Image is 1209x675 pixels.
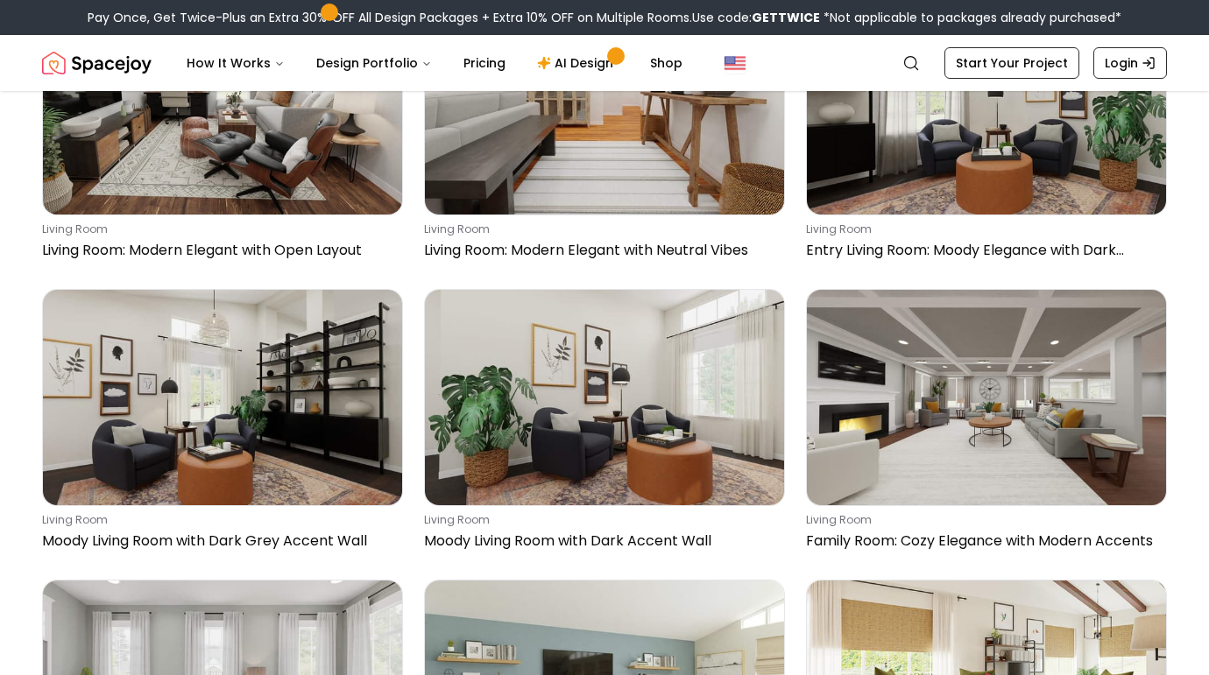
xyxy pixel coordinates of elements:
p: living room [424,513,778,527]
p: Moody Living Room with Dark Accent Wall [424,531,778,552]
p: Living Room: Modern Elegant with Neutral Vibes [424,240,778,261]
span: Use code: [692,9,820,26]
a: Start Your Project [944,47,1079,79]
a: Shop [636,46,696,81]
div: Pay Once, Get Twice-Plus an Extra 30% OFF All Design Packages + Extra 10% OFF on Multiple Rooms. [88,9,1121,26]
a: Moody Living Room with Dark Grey Accent Wallliving roomMoody Living Room with Dark Grey Accent Wall [42,289,403,559]
p: Family Room: Cozy Elegance with Modern Accents [806,531,1160,552]
img: Moody Living Room with Dark Accent Wall [425,290,784,505]
p: living room [806,222,1160,236]
img: United States [725,53,746,74]
a: Login [1093,47,1167,79]
p: Living Room: Modern Elegant with Open Layout [42,240,396,261]
p: living room [424,222,778,236]
img: Moody Living Room with Dark Grey Accent Wall [43,290,402,505]
span: *Not applicable to packages already purchased* [820,9,1121,26]
nav: Global [42,35,1167,91]
button: How It Works [173,46,299,81]
img: Spacejoy Logo [42,46,152,81]
p: living room [42,513,396,527]
a: Pricing [449,46,520,81]
a: Moody Living Room with Dark Accent Wallliving roomMoody Living Room with Dark Accent Wall [424,289,785,559]
p: Moody Living Room with Dark Grey Accent Wall [42,531,396,552]
a: Spacejoy [42,46,152,81]
nav: Main [173,46,696,81]
a: Family Room: Cozy Elegance with Modern Accentsliving roomFamily Room: Cozy Elegance with Modern A... [806,289,1167,559]
img: Family Room: Cozy Elegance with Modern Accents [807,290,1166,505]
b: GETTWICE [752,9,820,26]
p: Entry Living Room: Moody Elegance with Dark Accents [806,240,1160,261]
button: Design Portfolio [302,46,446,81]
p: living room [806,513,1160,527]
a: AI Design [523,46,633,81]
p: living room [42,222,396,236]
